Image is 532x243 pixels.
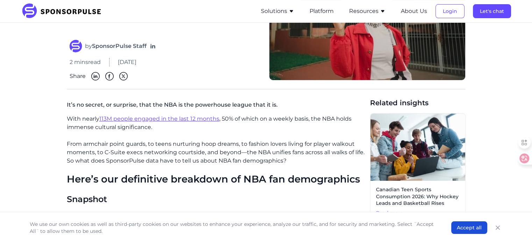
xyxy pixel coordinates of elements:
[91,72,100,80] img: Linkedin
[21,3,106,19] img: SponsorPulse
[67,140,364,165] p: From armchair point guards, to teens nurturing hoop dreams, to fashion lovers living for player w...
[401,8,427,14] a: About Us
[376,186,460,207] span: Canadian Teen Sports Consumption 2026: Why Hockey Leads and Basketball Rises
[310,7,334,15] button: Platform
[30,221,437,235] p: We use our own cookies as well as third-party cookies on our websites to enhance your experience,...
[451,221,487,234] button: Accept all
[70,40,82,52] img: SponsorPulse Staff
[261,7,294,15] button: Solutions
[92,43,147,49] strong: SponsorPulse Staff
[85,42,147,50] span: by
[67,194,364,205] h3: Snapshot
[376,210,460,217] span: Read more
[67,98,364,115] p: It’s no secret, or surprise, that the NBA is the powerhouse league that it is.
[493,223,503,233] button: Close
[67,115,364,131] p: With nearly , 50% of which on a weekly basis, the NBA holds immense cultural significance.
[401,7,427,15] button: About Us
[310,8,334,14] a: Platform
[70,58,101,66] span: 2 mins read
[370,98,466,108] span: Related insights
[99,115,219,122] a: 113M people engaged in the last 12 months
[119,72,128,80] img: Twitter
[435,4,464,18] button: Login
[370,114,465,181] img: Getty images courtesy of Unsplash
[473,4,511,18] button: Let's chat
[349,7,385,15] button: Resources
[370,113,466,222] a: Canadian Teen Sports Consumption 2026: Why Hockey Leads and Basketball RisesRead more
[149,43,156,50] a: Follow on LinkedIn
[435,8,464,14] a: Login
[105,72,114,80] img: Facebook
[67,173,364,185] h2: Here’s our definitive breakdown of NBA fan demographics
[473,8,511,14] a: Let's chat
[497,209,532,243] iframe: Chat Widget
[118,58,136,66] span: [DATE]
[70,72,86,80] span: Share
